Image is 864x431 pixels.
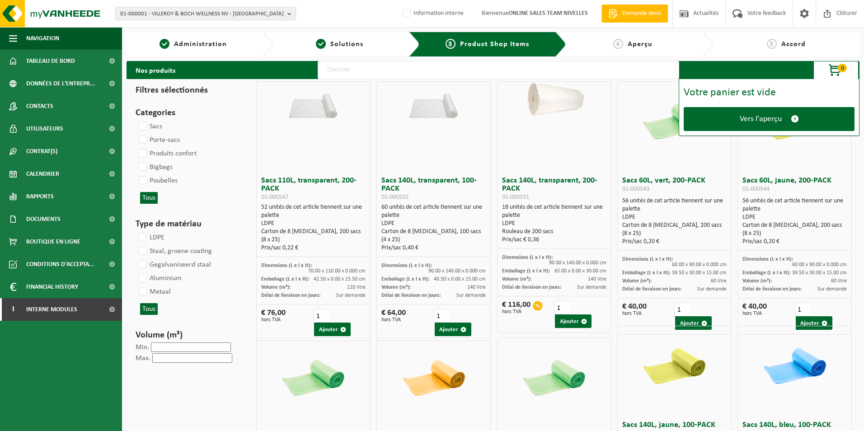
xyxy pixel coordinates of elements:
button: Ajouter [314,323,351,336]
div: Carton de 8 [MEDICAL_DATA], 200 sacs (8 x 25) [742,221,847,238]
span: 140 litre [588,276,606,282]
button: Tous [140,303,158,315]
span: Vers l'aperçu [740,114,782,124]
span: 110 litre [347,285,366,290]
span: 60.00 x 90.00 x 0.000 cm [792,262,847,267]
button: Ajouter [555,314,592,328]
div: Carton de 8 [MEDICAL_DATA], 200 sacs (8 x 25) [261,228,366,244]
span: Contrat(s) [26,140,57,163]
span: Rapports [26,185,54,208]
button: Tous [140,192,158,204]
img: 01-000547 [275,82,352,120]
a: 4Aperçu [571,39,695,50]
span: Dimensions (L x l x H): [381,263,432,268]
span: Demande devis [620,9,663,18]
span: hors TVA [381,317,406,323]
a: 2Solutions [277,39,401,50]
a: Vers l'aperçu [684,107,855,131]
span: Conditions d'accepta... [26,253,94,276]
label: Information interne [401,7,464,20]
div: Carton de 8 [MEDICAL_DATA], 100 sacs (4 x 25) [381,228,486,244]
span: 5 [767,39,777,49]
input: 1 [674,303,690,316]
img: 01-000552 [395,82,472,120]
label: Porte-sacs [137,133,180,147]
span: Délai de livraison en jours: [261,293,320,298]
label: Poubelles [137,174,178,187]
span: 65.00 x 0.00 x 30.00 cm [554,268,606,274]
span: Sur demande [697,286,727,292]
div: Carton de 8 [MEDICAL_DATA], 200 sacs (8 x 25) [622,221,727,238]
span: 42.50 x 0.00 x 15.50 cm [314,276,366,282]
img: 01-000553 [516,338,592,415]
img: 01-000551 [516,82,592,120]
div: € 40,00 [742,303,767,316]
span: Aperçu [628,41,653,48]
h3: Type de matériau [136,217,239,231]
label: Staal, groene coating [137,244,212,258]
img: 01-000548 [275,338,352,415]
div: 60 unités de cet article tiennent sur une palette [381,203,486,252]
input: Chercher [318,61,679,79]
span: Emballage (L x l x H): [261,276,309,282]
span: Interne modules [26,298,77,321]
div: Prix/sac 0,22 € [261,244,366,252]
h3: Categories [136,106,239,120]
span: Délai de livraison en jours: [742,286,802,292]
label: Metaal [137,285,171,299]
div: 56 unités de cet article tiennent sur une palette [742,197,847,246]
label: Sacs [137,120,162,133]
span: hors TVA [742,311,767,316]
span: Sur demande [456,293,486,298]
span: hors TVA [261,317,286,323]
div: 56 unités de cet article tiennent sur une palette [622,197,727,246]
span: Financial History [26,276,78,298]
label: Produits confort [137,147,197,160]
span: 39.50 x 30.00 x 15.00 cm [672,270,727,276]
span: 70.00 x 110.00 x 0.000 cm [308,268,366,274]
span: 1 [160,39,169,49]
img: 01-000555 [756,326,833,403]
div: LDPE [261,220,366,228]
span: Sur demande [817,286,847,292]
strong: ONLINE SALES TEAM NIVELLES [508,10,588,17]
span: Administration [174,41,227,48]
span: 01-000551 [502,194,529,201]
label: Gegalvaniseerd staal [137,258,211,272]
span: 40.50 x 0.00 x 15.00 cm [434,276,486,282]
span: Délai de livraison en jours: [622,286,681,292]
span: Product Shop Items [460,41,529,48]
span: Tableau de bord [26,50,75,72]
span: 39.50 x 30.00 x 15.00 cm [792,270,847,276]
div: Rouleau de 200 sacs [502,228,606,236]
div: Prix/sac € 0,36 [502,236,606,244]
span: Emballage (L x l x H): [381,276,429,282]
span: Délai de livraison en jours: [502,285,561,290]
label: Min. [136,344,149,351]
span: Calendrier [26,163,59,185]
a: 1Administration [131,39,255,50]
div: LDPE [381,220,486,228]
span: 60 litre [831,278,847,284]
span: Dimensions (L x l x H): [742,257,793,262]
span: Dimensions (L x l x H): [622,257,673,262]
div: LDPE [622,213,727,221]
span: Navigation [26,27,59,50]
div: € 116,00 [502,301,531,314]
span: Emballage (L x l x H): [622,270,670,276]
div: LDPE [742,213,847,221]
label: Aluminium [137,272,182,285]
span: 90.00 x 140.00 x 0.000 cm [549,260,606,266]
a: Demande devis [601,5,668,23]
button: Ajouter [796,316,832,330]
span: Données de l'entrepr... [26,72,95,95]
span: Emballage (L x l x H): [742,270,790,276]
img: 01-000543 [636,82,713,159]
span: hors TVA [502,309,531,314]
div: 52 unités de cet article tiennent sur une palette [261,203,366,252]
a: 5Accord [718,39,855,50]
span: Documents [26,208,61,230]
h3: Sacs 140L, transparent, 200-PACK [502,177,606,201]
input: 1 [313,309,329,323]
h2: Nos produits [127,61,184,79]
